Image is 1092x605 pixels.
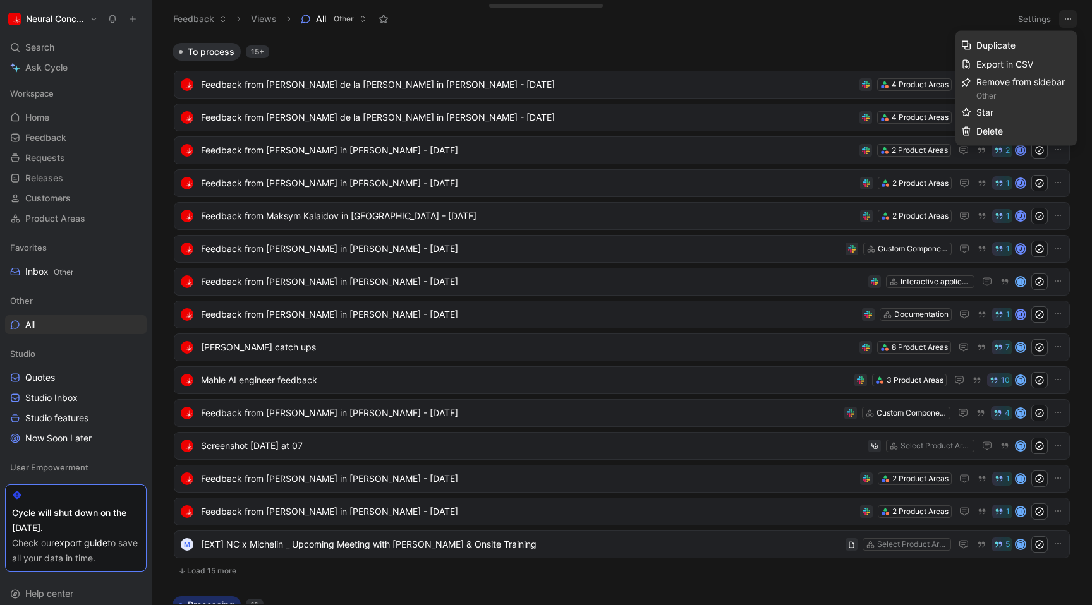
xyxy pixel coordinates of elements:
div: Remove from sidebar [976,75,1071,102]
span: Delete [976,126,1003,136]
span: Duplicate [976,40,1016,51]
span: Export in CSV [976,59,1033,69]
span: Star [976,107,993,117]
div: Other [976,90,1071,102]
